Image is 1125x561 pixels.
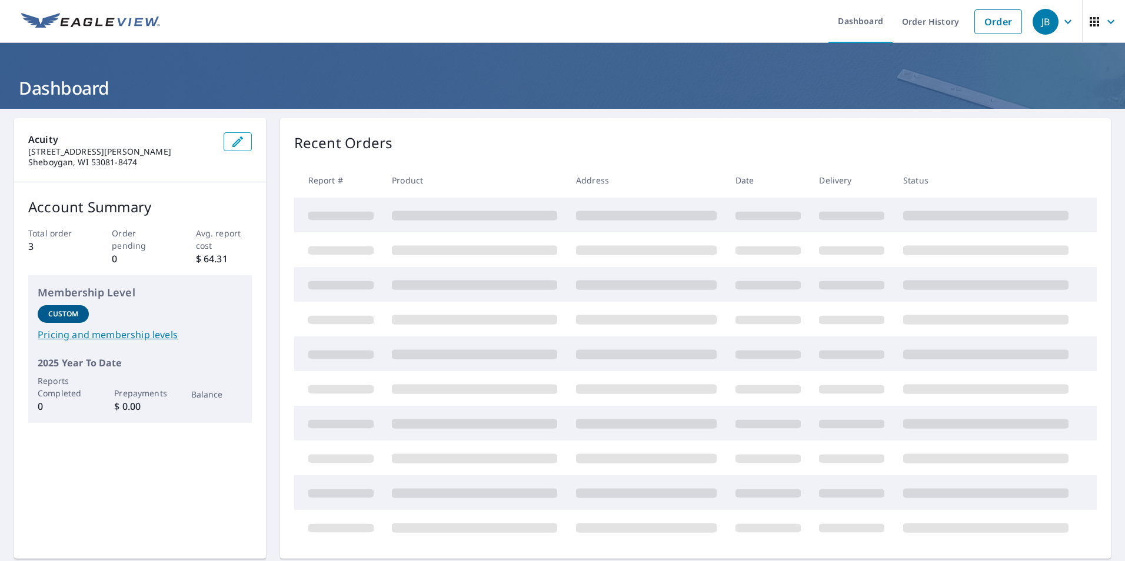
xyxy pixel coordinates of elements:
p: Avg. report cost [196,227,252,252]
p: Total order [28,227,84,239]
p: 0 [112,252,168,266]
a: Order [974,9,1022,34]
p: [STREET_ADDRESS][PERSON_NAME] [28,146,214,157]
p: Sheboygan, WI 53081-8474 [28,157,214,168]
p: $ 64.31 [196,252,252,266]
p: Reports Completed [38,375,89,399]
th: Delivery [810,163,894,198]
p: Membership Level [38,285,242,300]
img: EV Logo [21,13,160,31]
p: Prepayments [114,387,165,399]
p: Acuity [28,132,214,146]
p: Order pending [112,227,168,252]
p: 2025 Year To Date [38,356,242,370]
th: Report # [294,163,383,198]
p: Balance [191,388,242,400]
th: Status [894,163,1078,198]
p: Recent Orders [294,132,393,153]
p: Custom [48,309,79,319]
p: 3 [28,239,84,253]
th: Address [567,163,726,198]
div: JB [1033,9,1059,35]
p: Account Summary [28,196,252,218]
p: 0 [38,399,89,413]
a: Pricing and membership levels [38,328,242,342]
th: Product [382,163,567,198]
p: $ 0.00 [114,399,165,413]
th: Date [726,163,810,198]
h1: Dashboard [14,76,1111,100]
